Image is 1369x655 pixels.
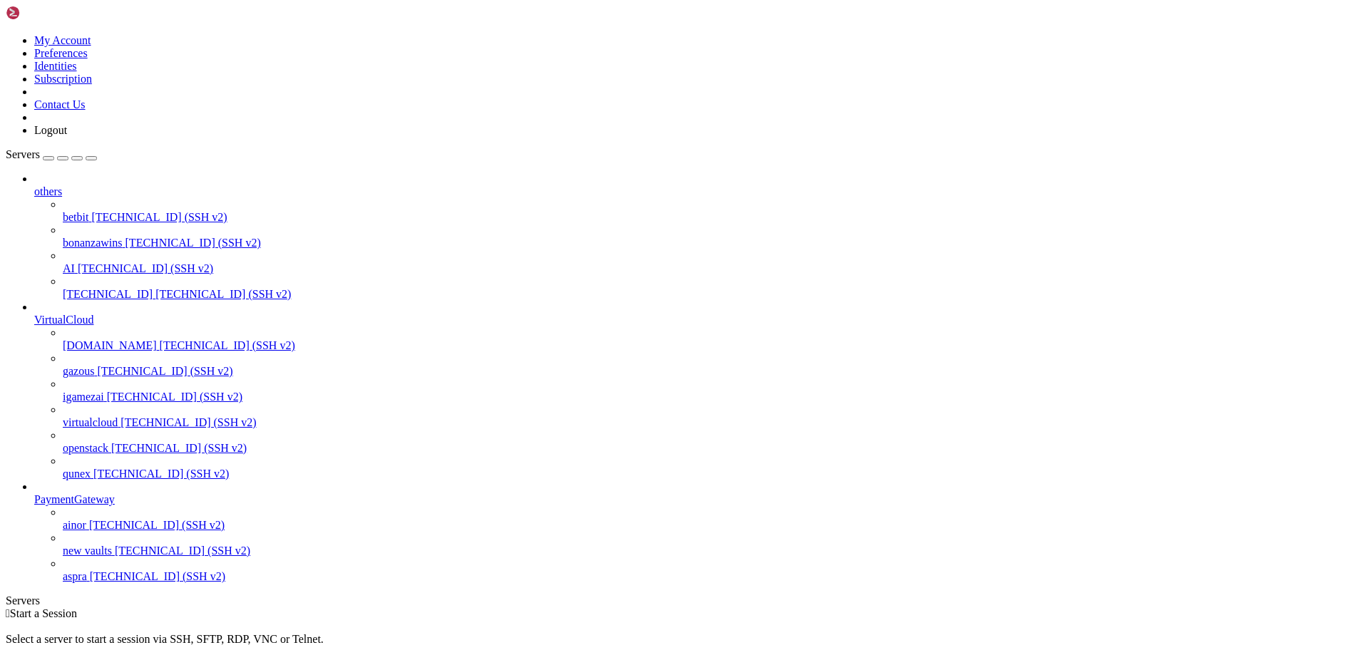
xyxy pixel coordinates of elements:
[63,339,157,351] span: [DOMAIN_NAME]
[63,506,1363,532] li: ainor [TECHNICAL_ID] (SSH v2)
[34,172,1363,301] li: others
[63,391,1363,403] a: igamezai [TECHNICAL_ID] (SSH v2)
[34,185,1363,198] a: others
[111,442,247,454] span: [TECHNICAL_ID] (SSH v2)
[63,378,1363,403] li: igamezai [TECHNICAL_ID] (SSH v2)
[63,275,1363,301] li: [TECHNICAL_ID] [TECHNICAL_ID] (SSH v2)
[34,314,93,326] span: VirtualCloud
[34,124,67,136] a: Logout
[63,519,86,531] span: ainor
[63,403,1363,429] li: virtualcloud [TECHNICAL_ID] (SSH v2)
[63,416,1363,429] a: virtualcloud [TECHNICAL_ID] (SSH v2)
[63,468,91,480] span: qunex
[63,519,1363,532] a: ainor [TECHNICAL_ID] (SSH v2)
[34,493,1363,506] a: PaymentGateway
[89,519,225,531] span: [TECHNICAL_ID] (SSH v2)
[6,148,97,160] a: Servers
[63,352,1363,378] li: gazous [TECHNICAL_ID] (SSH v2)
[10,607,77,619] span: Start a Session
[63,288,153,300] span: [TECHNICAL_ID]
[6,6,88,20] img: Shellngn
[34,34,91,46] a: My Account
[63,545,1363,557] a: new vaults [TECHNICAL_ID] (SSH v2)
[34,301,1363,480] li: VirtualCloud
[34,60,77,72] a: Identities
[93,468,229,480] span: [TECHNICAL_ID] (SSH v2)
[63,570,1363,583] a: aspra [TECHNICAL_ID] (SSH v2)
[63,262,1363,275] a: AI [TECHNICAL_ID] (SSH v2)
[63,237,1363,249] a: bonanzawins [TECHNICAL_ID] (SSH v2)
[6,148,40,160] span: Servers
[63,224,1363,249] li: bonanzawins [TECHNICAL_ID] (SSH v2)
[6,594,1363,607] div: Servers
[63,326,1363,352] li: [DOMAIN_NAME] [TECHNICAL_ID] (SSH v2)
[34,47,88,59] a: Preferences
[63,416,118,428] span: virtualcloud
[63,249,1363,275] li: AI [TECHNICAL_ID] (SSH v2)
[160,339,295,351] span: [TECHNICAL_ID] (SSH v2)
[63,198,1363,224] li: betbit [TECHNICAL_ID] (SSH v2)
[34,493,115,505] span: PaymentGateway
[63,237,123,249] span: bonanzawins
[63,442,1363,455] a: openstack [TECHNICAL_ID] (SSH v2)
[91,211,227,223] span: [TECHNICAL_ID] (SSH v2)
[34,185,62,197] span: others
[34,73,92,85] a: Subscription
[97,365,232,377] span: [TECHNICAL_ID] (SSH v2)
[63,557,1363,583] li: aspra [TECHNICAL_ID] (SSH v2)
[34,480,1363,583] li: PaymentGateway
[63,211,1363,224] a: betbit [TECHNICAL_ID] (SSH v2)
[63,455,1363,480] li: qunex [TECHNICAL_ID] (SSH v2)
[63,391,104,403] span: igamezai
[63,468,1363,480] a: qunex [TECHNICAL_ID] (SSH v2)
[115,545,250,557] span: [TECHNICAL_ID] (SSH v2)
[121,416,256,428] span: [TECHNICAL_ID] (SSH v2)
[63,442,108,454] span: openstack
[63,365,94,377] span: gazous
[63,339,1363,352] a: [DOMAIN_NAME] [TECHNICAL_ID] (SSH v2)
[63,545,112,557] span: new vaults
[63,429,1363,455] li: openstack [TECHNICAL_ID] (SSH v2)
[34,98,86,110] a: Contact Us
[63,288,1363,301] a: [TECHNICAL_ID] [TECHNICAL_ID] (SSH v2)
[63,211,88,223] span: betbit
[34,314,1363,326] a: VirtualCloud
[125,237,261,249] span: [TECHNICAL_ID] (SSH v2)
[63,365,1363,378] a: gazous [TECHNICAL_ID] (SSH v2)
[155,288,291,300] span: [TECHNICAL_ID] (SSH v2)
[63,262,75,274] span: AI
[6,607,10,619] span: 
[90,570,225,582] span: [TECHNICAL_ID] (SSH v2)
[107,391,242,403] span: [TECHNICAL_ID] (SSH v2)
[63,570,87,582] span: aspra
[63,532,1363,557] li: new vaults [TECHNICAL_ID] (SSH v2)
[78,262,213,274] span: [TECHNICAL_ID] (SSH v2)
